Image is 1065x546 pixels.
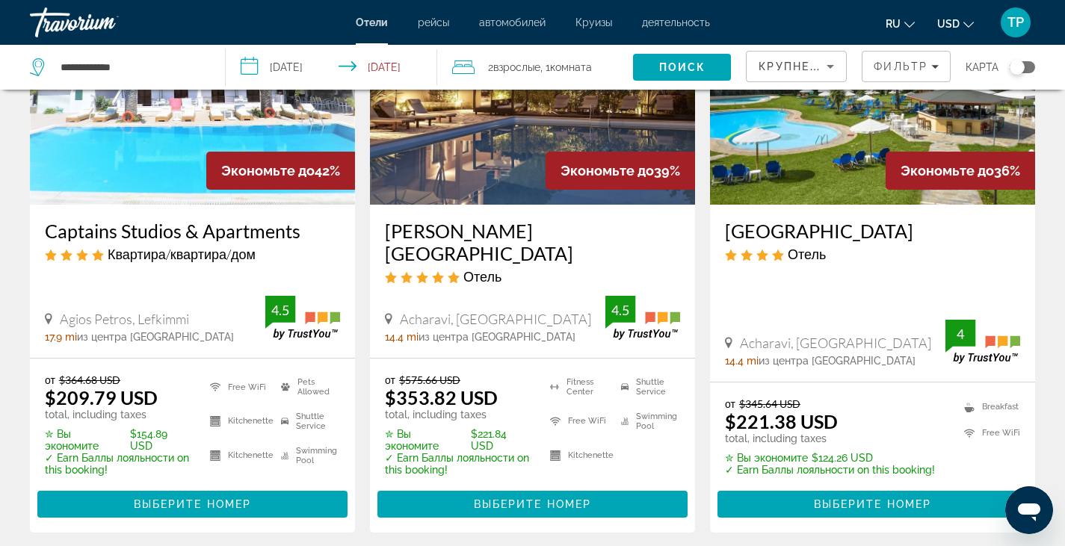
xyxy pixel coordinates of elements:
span: TP [1007,15,1024,30]
li: Kitchenette [203,442,274,469]
iframe: Кнопка запуска окна обмена сообщениями [1005,486,1053,534]
button: Search [633,54,731,81]
div: 4 star Apartment [45,246,340,262]
span: из центра [GEOGRAPHIC_DATA] [77,331,234,343]
li: Fitness Center [543,373,614,400]
li: Shuttle Service [274,408,340,435]
del: $364.68 USD [59,373,120,386]
span: Крупнейшие сбережения [759,61,940,72]
img: TrustYou guest rating badge [265,296,340,340]
span: Фильтр [874,61,927,72]
div: 4.5 [605,301,635,319]
button: Выберите номер [717,491,1028,518]
p: total, including taxes [725,432,935,444]
a: автомобилей [479,16,546,28]
li: Shuttle Service [614,373,680,400]
span: Взрослые [493,61,540,73]
a: Выберите номер [37,494,348,511]
span: от [385,373,395,386]
span: USD [937,18,960,30]
span: от [725,397,735,410]
a: рейсы [418,16,449,28]
p: $154.89 USD [45,428,191,452]
span: 2 [488,57,540,78]
div: 5 star Hotel [385,268,680,285]
div: 36% [886,152,1035,190]
span: Выберите номер [814,498,931,510]
span: 14.4 mi [725,355,759,367]
button: Change language [886,13,915,34]
li: Free WiFi [543,408,614,435]
span: Поиск [659,61,706,73]
p: $221.84 USD [385,428,531,452]
span: Квартира/квартира/дом [108,246,256,262]
input: Search hotel destination [59,56,203,78]
a: Выберите номер [377,494,688,511]
a: [PERSON_NAME][GEOGRAPHIC_DATA] [385,220,680,264]
li: Kitchenette [203,408,274,435]
li: Swimming Pool [274,442,340,469]
div: 4 [945,325,975,343]
li: Free WiFi [203,373,274,400]
p: ✓ Earn Баллы лояльности on this booking! [385,452,531,476]
p: $124.26 USD [725,452,935,464]
span: Экономьте до [221,163,315,179]
li: Swimming Pool [614,408,680,435]
button: Filters [862,51,951,82]
span: ✮ Вы экономите [45,428,126,452]
span: ✮ Вы экономите [725,452,808,464]
li: Pets Allowed [274,373,340,400]
div: 42% [206,152,355,190]
span: Экономьте до [561,163,654,179]
button: Выберите номер [377,491,688,518]
div: 4 star Hotel [725,246,1020,262]
li: Breakfast [957,397,1020,416]
div: 39% [546,152,695,190]
span: Отель [463,268,501,285]
p: total, including taxes [45,409,191,421]
li: Kitchenette [543,442,614,469]
span: Agios Petros, Lefkimmi [60,311,189,327]
p: ✓ Earn Баллы лояльности on this booking! [725,464,935,476]
span: ✮ Вы экономите [385,428,467,452]
button: Выберите номер [37,491,348,518]
del: $345.64 USD [739,397,800,410]
img: TrustYou guest rating badge [945,320,1020,364]
ins: $209.79 USD [45,386,158,409]
ins: $221.38 USD [725,410,838,432]
span: Acharavi, [GEOGRAPHIC_DATA] [740,335,931,351]
button: User Menu [996,7,1035,38]
button: Toggle map [998,61,1035,74]
span: из центра [GEOGRAPHIC_DATA] [419,331,575,343]
a: Captains Studios & Apartments [45,220,340,242]
img: TrustYou guest rating badge [605,296,680,340]
span: Экономьте до [901,163,994,179]
span: 14.4 mi [385,331,419,343]
a: Отели [356,16,388,28]
ins: $353.82 USD [385,386,498,409]
mat-select: Sort by [759,58,834,75]
a: Выберите номер [717,494,1028,511]
h3: [GEOGRAPHIC_DATA] [725,220,1020,242]
span: 17.9 mi [45,331,77,343]
span: Acharavi, [GEOGRAPHIC_DATA] [400,311,591,327]
span: Выберите номер [474,498,591,510]
span: ru [886,18,901,30]
span: от [45,373,55,386]
a: Круизы [575,16,612,28]
span: карта [966,57,998,78]
button: Change currency [937,13,974,34]
li: Free WiFi [957,424,1020,442]
span: , 1 [540,57,592,78]
a: деятельность [642,16,710,28]
div: 4.5 [265,301,295,319]
button: Select check in and out date [226,45,436,90]
span: из центра [GEOGRAPHIC_DATA] [759,355,916,367]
